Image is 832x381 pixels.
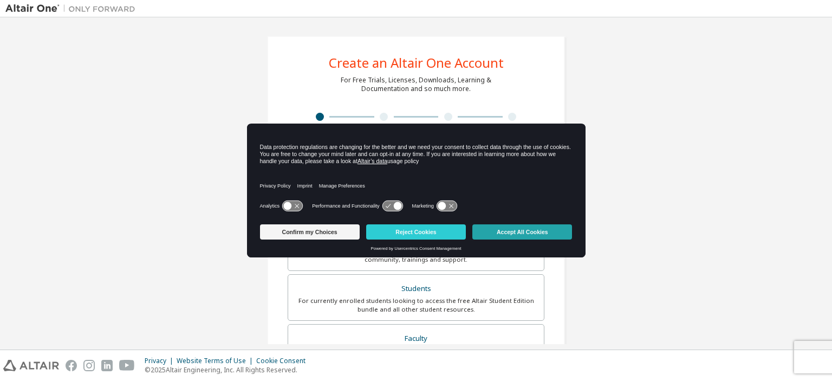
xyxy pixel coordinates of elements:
img: youtube.svg [119,360,135,371]
div: For Free Trials, Licenses, Downloads, Learning & Documentation and so much more. [341,76,491,93]
div: Faculty [295,331,537,346]
div: Website Terms of Use [177,357,256,365]
div: Privacy [145,357,177,365]
div: Create an Altair One Account [329,56,504,69]
div: For currently enrolled students looking to access the free Altair Student Edition bundle and all ... [295,296,537,314]
div: Cookie Consent [256,357,312,365]
img: Altair One [5,3,141,14]
img: linkedin.svg [101,360,113,371]
div: Students [295,281,537,296]
img: altair_logo.svg [3,360,59,371]
p: © 2025 Altair Engineering, Inc. All Rights Reserved. [145,365,312,374]
img: instagram.svg [83,360,95,371]
img: facebook.svg [66,360,77,371]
